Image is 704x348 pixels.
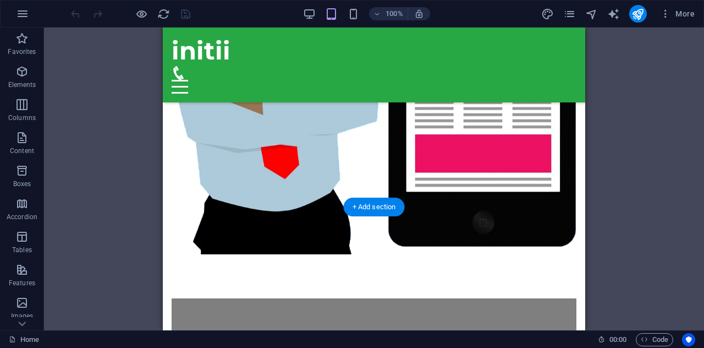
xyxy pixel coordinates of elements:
h6: 100% [386,7,403,20]
span: 00 00 [609,333,626,346]
span: More [660,8,695,19]
button: More [656,5,699,23]
p: Boxes [13,180,31,188]
button: Code [636,333,673,346]
button: Usercentrics [682,333,695,346]
button: reload [157,7,170,20]
i: Pages (Ctrl+Alt+S) [563,8,576,20]
p: Favorites [8,47,36,56]
button: design [541,7,554,20]
p: Elements [8,80,36,89]
span: Code [641,333,668,346]
i: On resize automatically adjust zoom level to fit chosen device. [414,9,424,19]
p: Content [10,146,34,155]
a: Click to cancel selection. Double-click to open Pages [9,333,39,346]
button: pages [563,7,576,20]
button: navigator [585,7,598,20]
i: Reload page [157,8,170,20]
button: 100% [369,7,408,20]
i: Design (Ctrl+Alt+Y) [541,8,554,20]
button: text_generator [607,7,620,20]
p: Columns [8,113,36,122]
div: + Add section [344,198,405,216]
p: Accordion [7,213,37,221]
p: Features [9,279,35,287]
button: publish [629,5,647,23]
p: Images [11,312,34,320]
button: Click here to leave preview mode and continue editing [135,7,148,20]
span: : [617,335,619,344]
p: Tables [12,246,32,254]
h6: Session time [598,333,627,346]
